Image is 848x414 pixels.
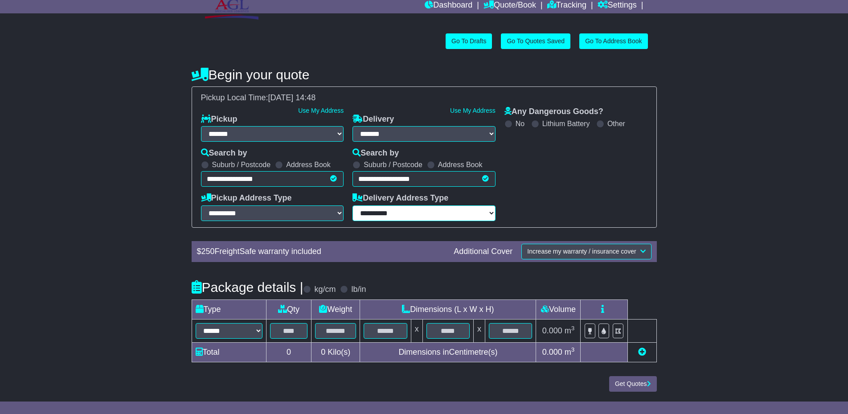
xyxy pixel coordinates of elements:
td: Volume [536,299,581,319]
h4: Package details | [192,280,303,295]
a: Use My Address [450,107,496,114]
span: 0.000 [542,348,562,357]
div: Pickup Local Time: [197,93,652,103]
div: $ FreightSafe warranty included [193,247,450,257]
a: Go To Drafts [446,33,492,49]
label: Delivery [352,115,394,124]
span: 0.000 [542,326,562,335]
span: [DATE] 14:48 [268,93,316,102]
a: Go To Quotes Saved [501,33,570,49]
label: Suburb / Postcode [364,160,422,169]
label: Lithium Battery [542,119,590,128]
span: 250 [201,247,215,256]
label: No [516,119,524,128]
td: 0 [266,342,311,362]
label: Pickup Address Type [201,193,292,203]
td: Dimensions (L x W x H) [360,299,536,319]
button: Get Quotes [609,376,657,392]
td: Weight [311,299,360,319]
sup: 3 [571,346,575,353]
label: Other [607,119,625,128]
td: Total [192,342,266,362]
label: Delivery Address Type [352,193,448,203]
span: 0 [321,348,325,357]
td: x [411,319,422,342]
label: Address Book [286,160,331,169]
label: lb/in [351,285,366,295]
label: Pickup [201,115,238,124]
button: Increase my warranty / insurance cover [521,244,651,259]
td: Dimensions in Centimetre(s) [360,342,536,362]
span: m [565,348,575,357]
sup: 3 [571,325,575,332]
td: Type [192,299,266,319]
a: Use My Address [298,107,344,114]
td: Kilo(s) [311,342,360,362]
div: Additional Cover [449,247,517,257]
a: Add new item [638,348,646,357]
label: Address Book [438,160,483,169]
label: Any Dangerous Goods? [504,107,603,117]
label: Search by [201,148,247,158]
label: kg/cm [314,285,336,295]
label: Suburb / Postcode [212,160,271,169]
td: Qty [266,299,311,319]
td: x [474,319,485,342]
span: m [565,326,575,335]
a: Go To Address Book [579,33,647,49]
span: Increase my warranty / insurance cover [527,248,636,255]
label: Search by [352,148,399,158]
h4: Begin your quote [192,67,657,82]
